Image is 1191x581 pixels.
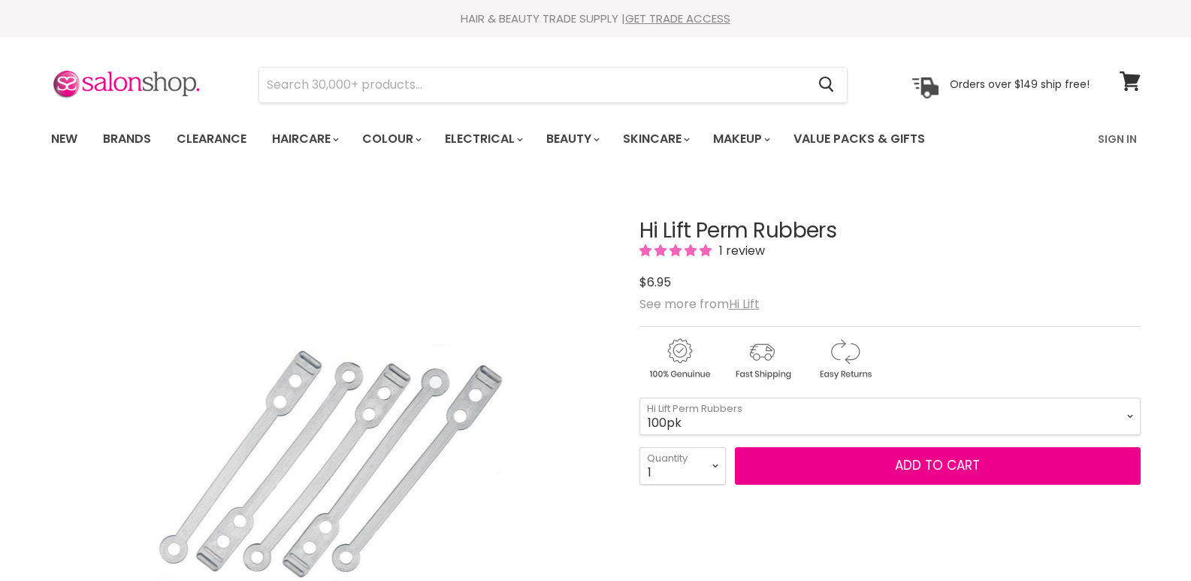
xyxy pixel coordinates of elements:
[1089,123,1146,155] a: Sign In
[261,123,348,155] a: Haircare
[639,274,671,291] span: $6.95
[40,117,1013,161] ul: Main menu
[639,219,1141,243] h1: Hi Lift Perm Rubbers
[258,67,848,103] form: Product
[165,123,258,155] a: Clearance
[625,11,730,26] a: GET TRADE ACCESS
[434,123,532,155] a: Electrical
[32,11,1159,26] div: HAIR & BEAUTY TRADE SUPPLY |
[950,77,1090,91] p: Orders over $149 ship free!
[612,123,699,155] a: Skincare
[92,123,162,155] a: Brands
[715,242,765,259] span: 1 review
[782,123,936,155] a: Value Packs & Gifts
[729,295,760,313] a: Hi Lift
[895,456,980,474] span: Add to cart
[722,336,802,382] img: shipping.gif
[735,447,1141,485] button: Add to cart
[535,123,609,155] a: Beauty
[639,295,760,313] span: See more from
[805,336,884,382] img: returns.gif
[639,242,715,259] span: 5.00 stars
[40,123,89,155] a: New
[32,117,1159,161] nav: Main
[639,447,726,485] select: Quantity
[639,336,719,382] img: genuine.gif
[351,123,431,155] a: Colour
[259,68,807,102] input: Search
[702,123,779,155] a: Makeup
[807,68,847,102] button: Search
